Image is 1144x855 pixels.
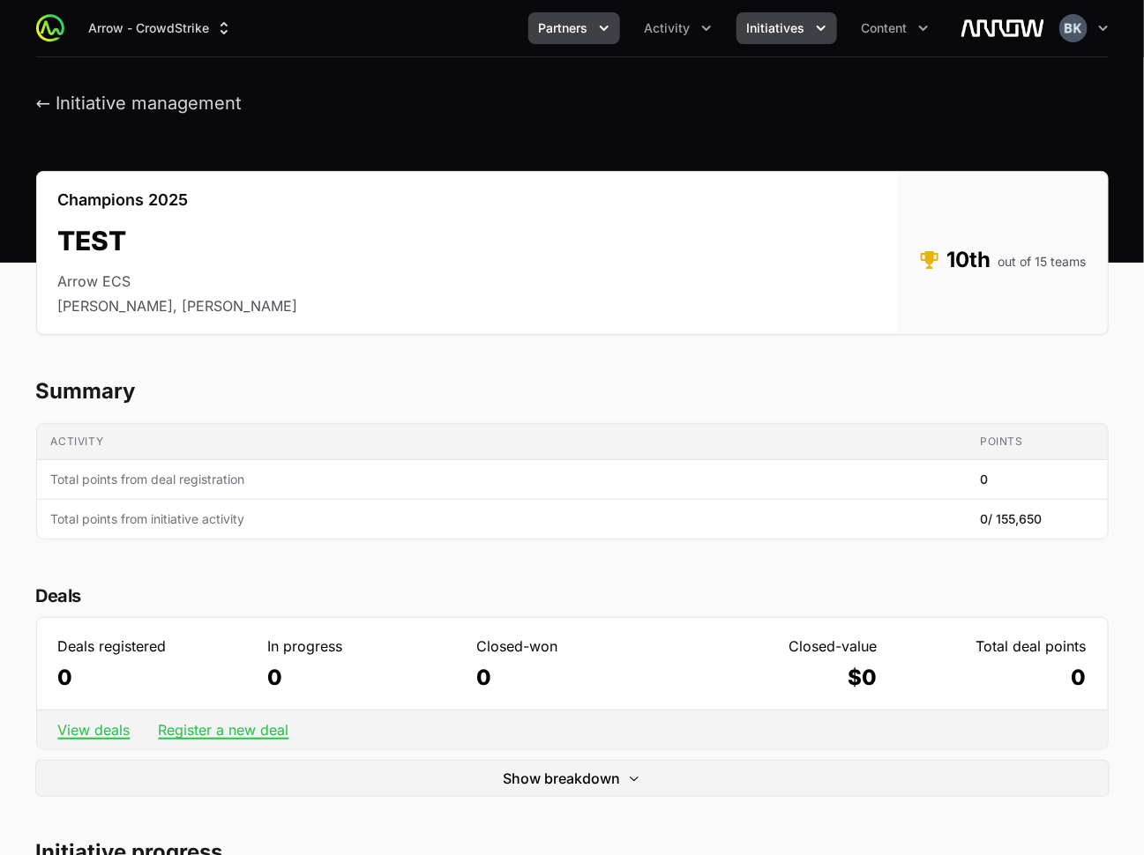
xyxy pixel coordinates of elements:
[645,19,691,37] span: Activity
[37,424,967,460] th: Activity
[503,768,620,789] span: Show breakdown
[919,246,1087,274] dd: 10th
[267,664,459,692] dd: 0
[998,253,1087,271] span: out of 15 teams
[58,225,298,256] h2: TEST
[36,761,1109,796] button: Show breakdownExpand/Collapse
[634,12,722,44] button: Activity
[36,377,1109,405] h2: Summary
[79,12,243,44] div: Supplier switch menu
[685,636,877,657] dt: Closed-value
[36,582,1109,796] section: Deal statistics
[1059,14,1088,42] img: Brittany Karno
[894,664,1086,692] dd: 0
[79,12,243,44] button: Arrow - CrowdStrike
[58,721,131,739] a: View deals
[36,582,1109,610] h2: Deals
[58,190,298,211] p: Champions 2025
[58,664,250,692] dd: 0
[862,19,908,37] span: Content
[528,12,620,44] button: Partners
[634,12,722,44] div: Activity menu
[36,377,1109,539] section: TEST's progress summary
[989,511,1043,526] span: / 155,650
[967,424,1108,460] th: Points
[64,12,939,44] div: Main navigation
[267,636,459,657] dt: In progress
[51,510,953,528] span: Total points from initiative activity
[58,295,298,316] li: [PERSON_NAME], [PERSON_NAME]
[894,636,1086,657] dt: Total deal points
[981,510,1043,528] span: 0
[476,636,668,657] dt: Closed-won
[36,171,1109,335] section: TEST's details
[58,271,298,292] li: Arrow ECS
[539,19,588,37] span: Partners
[747,19,805,37] span: Initiatives
[159,721,289,739] a: Register a new deal
[36,14,64,42] img: ActivitySource
[981,471,989,488] span: 0
[851,12,939,44] button: Content
[736,12,837,44] div: Initiatives menu
[685,664,877,692] dd: $0
[736,12,837,44] button: Initiatives
[961,11,1045,46] img: Arrow
[627,771,641,785] svg: Expand/Collapse
[51,471,953,488] span: Total points from deal registration
[58,636,250,657] dt: Deals registered
[851,12,939,44] div: Content menu
[476,664,668,692] dd: 0
[528,12,620,44] div: Partners menu
[36,93,243,115] button: ← Initiative management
